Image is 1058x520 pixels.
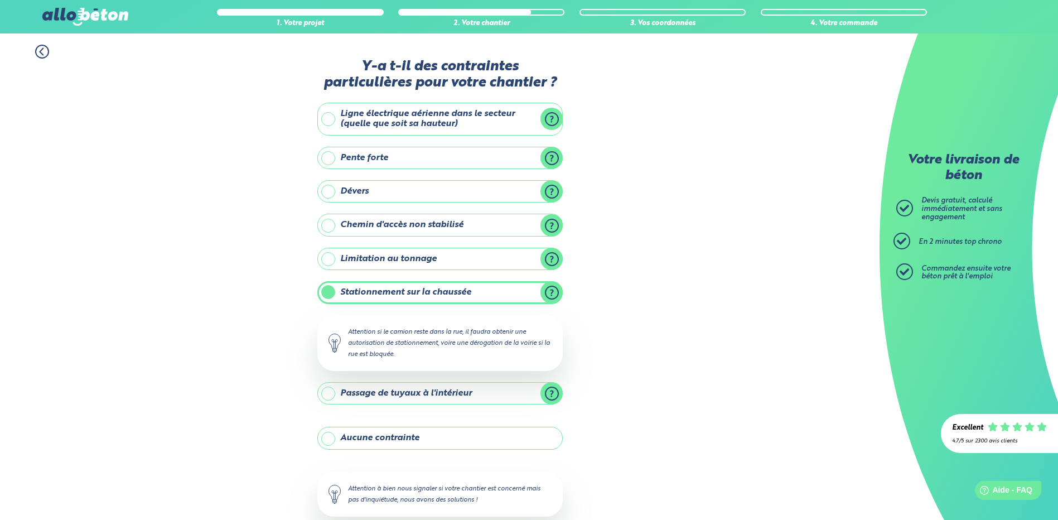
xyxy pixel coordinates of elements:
span: En 2 minutes top chrono [919,238,1002,245]
p: Votre livraison de béton [899,153,1027,184]
div: 1. Votre projet [217,20,383,28]
div: 3. Vos coordonnées [579,20,746,28]
label: Y-a t-il des contraintes particulières pour votre chantier ? [317,59,563,92]
span: Commandez ensuite votre béton prêt à l'emploi [921,265,1011,281]
label: Aucune contrainte [317,427,563,449]
label: Ligne électrique aérienne dans le secteur (quelle que soit sa hauteur) [317,103,563,136]
label: Chemin d'accès non stabilisé [317,214,563,236]
div: 4. Votre commande [761,20,927,28]
span: Devis gratuit, calculé immédiatement et sans engagement [921,197,1002,220]
label: Pente forte [317,147,563,169]
iframe: Help widget launcher [959,476,1046,508]
label: Passage de tuyaux à l'intérieur [317,382,563,405]
div: 2. Votre chantier [398,20,564,28]
div: 4.7/5 sur 2300 avis clients [952,438,1047,444]
label: Dévers [317,180,563,203]
div: Attention à bien nous signaler si votre chantier est concerné mais pas d'inquiétude, nous avons d... [317,472,563,517]
img: allobéton [42,8,128,26]
div: Attention si le camion reste dans la rue, il faudra obtenir une autorisation de stationnement, vo... [317,315,563,371]
label: Stationnement sur la chaussée [317,281,563,304]
label: Limitation au tonnage [317,248,563,270]
div: Excellent [952,424,983,432]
